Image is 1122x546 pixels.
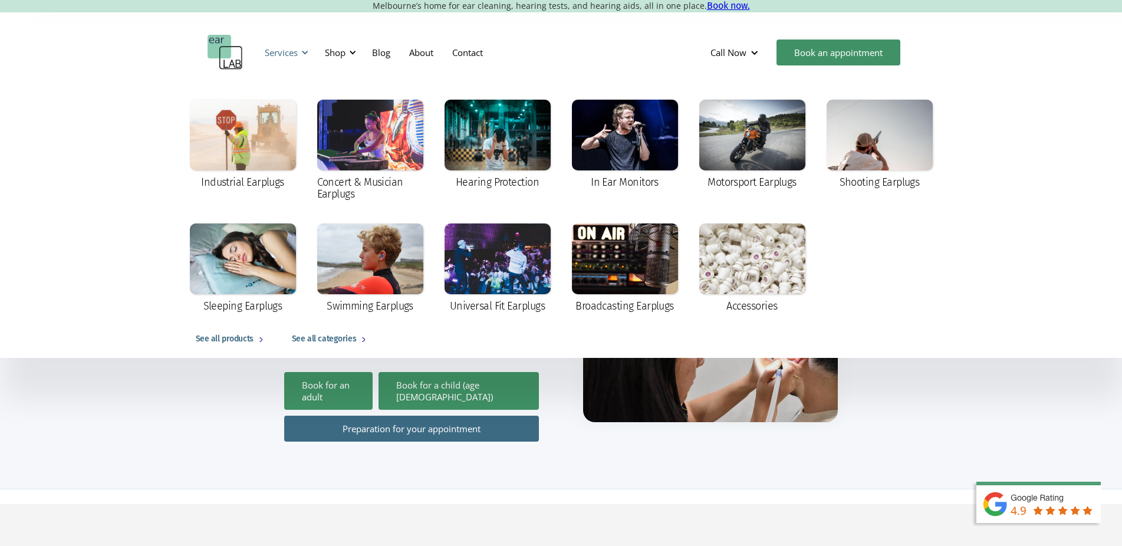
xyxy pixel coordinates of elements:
[203,300,282,312] div: Sleeping Earplugs
[708,176,797,188] div: Motorsport Earplugs
[701,35,771,70] div: Call Now
[443,35,492,70] a: Contact
[821,94,939,196] a: Shooting Earplugs
[379,372,539,410] a: Book for a child (age [DEMOGRAPHIC_DATA])
[726,300,777,312] div: Accessories
[439,218,557,320] a: Universal Fit Earplugs
[184,320,280,358] a: See all products
[575,300,674,312] div: Broadcasting Earplugs
[693,218,811,320] a: Accessories
[710,47,746,58] div: Call Now
[400,35,443,70] a: About
[258,35,312,70] div: Services
[184,94,302,196] a: Industrial Earplugs
[566,218,684,320] a: Broadcasting Earplugs
[284,416,539,442] a: Preparation for your appointment
[776,40,900,65] a: Book an appointment
[439,94,557,196] a: Hearing Protection
[184,218,302,320] a: Sleeping Earplugs
[456,176,539,188] div: Hearing Protection
[265,47,298,58] div: Services
[196,332,254,346] div: See all products
[317,176,423,200] div: Concert & Musician Earplugs
[280,320,383,358] a: See all categories
[318,35,360,70] div: Shop
[327,300,413,312] div: Swimming Earplugs
[450,300,545,312] div: Universal Fit Earplugs
[311,218,429,320] a: Swimming Earplugs
[311,94,429,208] a: Concert & Musician Earplugs
[840,176,920,188] div: Shooting Earplugs
[693,94,811,196] a: Motorsport Earplugs
[325,47,346,58] div: Shop
[284,372,373,410] a: Book for an adult
[201,176,284,188] div: Industrial Earplugs
[292,332,356,346] div: See all categories
[566,94,684,196] a: In Ear Monitors
[363,35,400,70] a: Blog
[208,35,243,70] a: home
[591,176,659,188] div: In Ear Monitors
